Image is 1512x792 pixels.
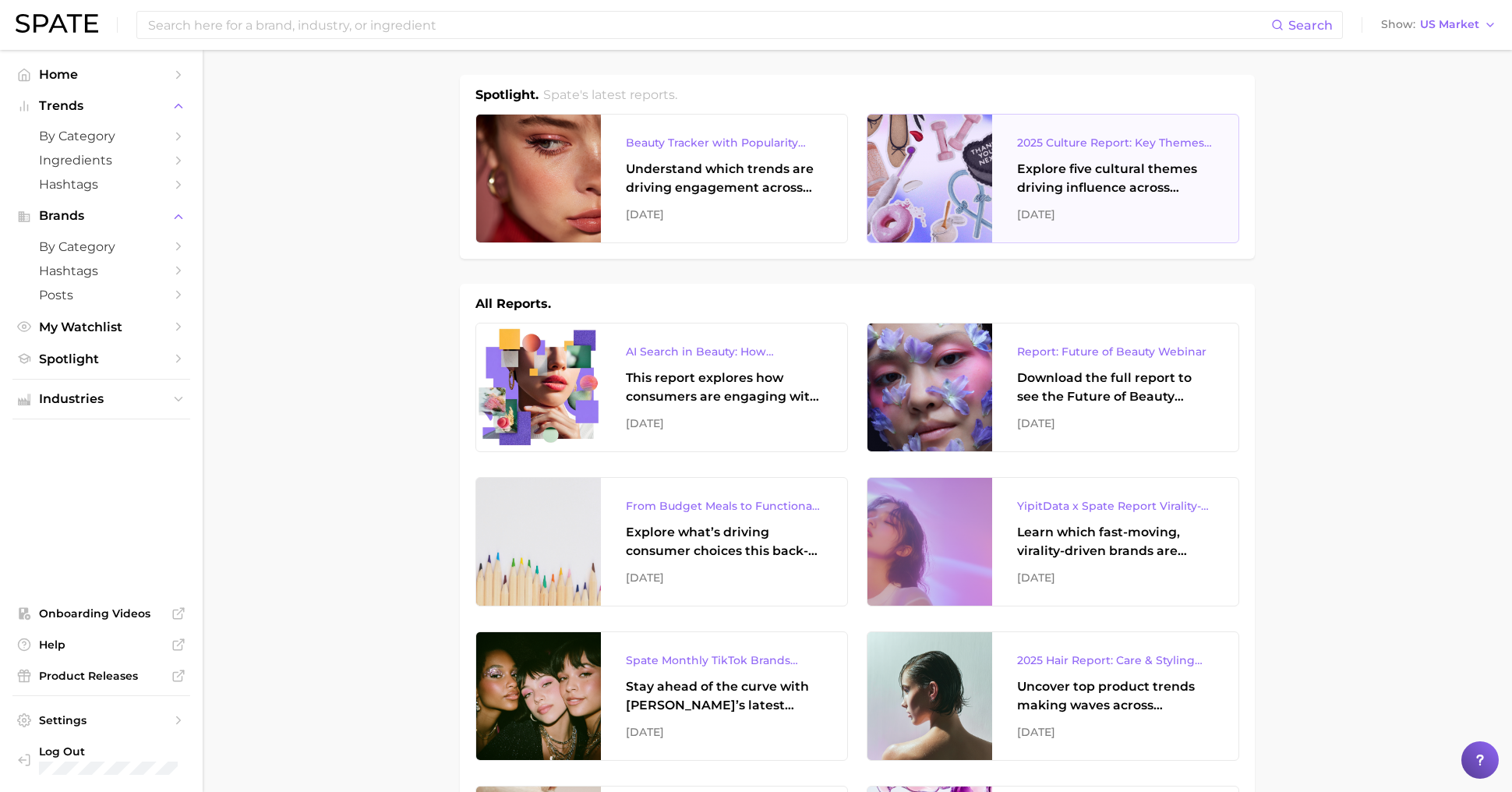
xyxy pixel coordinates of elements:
div: [DATE] [626,414,822,433]
div: [DATE] [1017,414,1213,433]
a: Ingredients [12,148,190,172]
div: Report: Future of Beauty Webinar [1017,342,1213,361]
div: From Budget Meals to Functional Snacks: Food & Beverage Trends Shaping Consumer Behavior This Sch... [626,497,822,515]
a: Beauty Tracker with Popularity IndexUnderstand which trends are driving engagement across platfor... [475,114,848,243]
button: Industries [12,387,190,411]
a: Product Releases [12,664,190,688]
span: Brands [39,209,164,223]
div: AI Search in Beauty: How Consumers Are Using ChatGPT vs. Google Search [626,342,822,361]
span: Hashtags [39,177,164,192]
div: [DATE] [1017,723,1213,741]
a: Report: Future of Beauty WebinarDownload the full report to see the Future of Beauty trends we un... [867,323,1239,452]
a: AI Search in Beauty: How Consumers Are Using ChatGPT vs. Google SearchThis report explores how co... [475,323,848,452]
img: SPATE [16,14,98,33]
div: YipitData x Spate Report Virality-Driven Brands Are Taking a Slice of the Beauty Pie [1017,497,1213,515]
span: Onboarding Videos [39,606,164,621]
span: by Category [39,129,164,143]
a: From Budget Meals to Functional Snacks: Food & Beverage Trends Shaping Consumer Behavior This Sch... [475,477,848,606]
h1: All Reports. [475,295,551,313]
div: Uncover top product trends making waves across platforms — along with key insights into benefits,... [1017,677,1213,715]
a: My Watchlist [12,315,190,339]
h1: Spotlight. [475,86,539,104]
a: Hashtags [12,172,190,196]
span: US Market [1420,20,1479,29]
span: Search [1288,18,1333,33]
a: Help [12,633,190,656]
a: 2025 Hair Report: Care & Styling ProductsUncover top product trends making waves across platforms... [867,631,1239,761]
a: YipitData x Spate Report Virality-Driven Brands Are Taking a Slice of the Beauty PieLearn which f... [867,477,1239,606]
div: [DATE] [1017,568,1213,587]
a: Spotlight [12,347,190,371]
span: Spotlight [39,352,164,366]
span: Product Releases [39,669,164,683]
input: Search here for a brand, industry, or ingredient [147,12,1271,38]
button: Brands [12,204,190,228]
h2: Spate's latest reports. [543,86,677,104]
a: 2025 Culture Report: Key Themes That Are Shaping Consumer DemandExplore five cultural themes driv... [867,114,1239,243]
span: Posts [39,288,164,302]
a: Settings [12,709,190,732]
div: Understand which trends are driving engagement across platforms in the skin, hair, makeup, and fr... [626,160,822,197]
div: 2025 Hair Report: Care & Styling Products [1017,651,1213,670]
span: Ingredients [39,153,164,168]
div: Learn which fast-moving, virality-driven brands are leading the pack, the risks of viral growth, ... [1017,523,1213,560]
a: Posts [12,283,190,307]
div: This report explores how consumers are engaging with AI-powered search tools — and what it means ... [626,369,822,406]
a: Onboarding Videos [12,602,190,625]
div: 2025 Culture Report: Key Themes That Are Shaping Consumer Demand [1017,133,1213,152]
div: Beauty Tracker with Popularity Index [626,133,822,152]
a: Spate Monthly TikTok Brands TrackerStay ahead of the curve with [PERSON_NAME]’s latest monthly tr... [475,631,848,761]
div: Download the full report to see the Future of Beauty trends we unpacked during the webinar. [1017,369,1213,406]
span: Home [39,67,164,82]
div: [DATE] [626,205,822,224]
span: Help [39,638,164,652]
span: by Category [39,239,164,254]
div: Stay ahead of the curve with [PERSON_NAME]’s latest monthly tracker, spotlighting the fastest-gro... [626,677,822,715]
span: Industries [39,392,164,406]
span: Settings [39,713,164,727]
button: ShowUS Market [1377,15,1500,35]
span: Show [1381,20,1415,29]
a: Log out. Currently logged in with e-mail sameera.polavar@gmail.com. [12,740,190,780]
a: Hashtags [12,259,190,283]
div: [DATE] [626,723,822,741]
a: by Category [12,124,190,148]
div: Spate Monthly TikTok Brands Tracker [626,651,822,670]
span: My Watchlist [39,320,164,334]
span: Trends [39,99,164,113]
a: Home [12,62,190,87]
button: Trends [12,94,190,118]
div: [DATE] [626,568,822,587]
span: Log Out [39,744,197,758]
div: [DATE] [1017,205,1213,224]
a: by Category [12,235,190,259]
div: Explore what’s driving consumer choices this back-to-school season From budget-friendly meals to ... [626,523,822,560]
div: Explore five cultural themes driving influence across beauty, food, and pop culture. [1017,160,1213,197]
span: Hashtags [39,263,164,278]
